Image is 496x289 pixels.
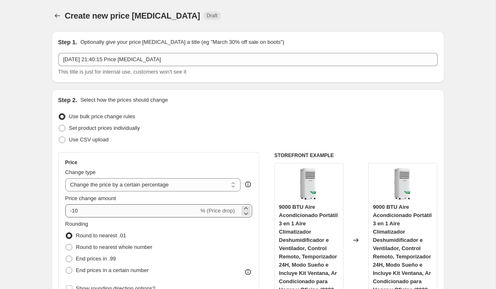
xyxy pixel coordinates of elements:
[76,267,149,273] span: End prices in a certain number
[200,208,235,214] span: % (Price drop)
[65,195,116,201] span: Price change amount
[65,159,77,166] h3: Price
[76,244,153,250] span: Round to nearest whole number
[58,53,438,66] input: 30% off holiday sale
[52,10,63,21] button: Price change jobs
[58,96,77,104] h2: Step 2.
[69,136,109,143] span: Use CSV upload
[76,232,126,239] span: Round to nearest .01
[65,204,199,217] input: -15
[80,38,284,46] p: Optionally give your price [MEDICAL_DATA] a title (eg "March 30% off sale on boots")
[244,180,252,189] div: help
[80,96,168,104] p: Select how the prices should change
[76,256,116,262] span: End prices in .99
[69,113,135,119] span: Use bulk price change rules
[69,125,140,131] span: Set product prices individually
[65,221,88,227] span: Rounding
[292,167,325,201] img: 61MH6GWX1pL_80x.jpg
[65,169,96,175] span: Change type
[58,38,77,46] h2: Step 1.
[65,11,200,20] span: Create new price [MEDICAL_DATA]
[386,167,420,201] img: 61MH6GWX1pL_80x.jpg
[274,152,438,159] h6: STOREFRONT EXAMPLE
[58,69,186,75] span: This title is just for internal use, customers won't see it
[207,12,217,19] span: Draft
